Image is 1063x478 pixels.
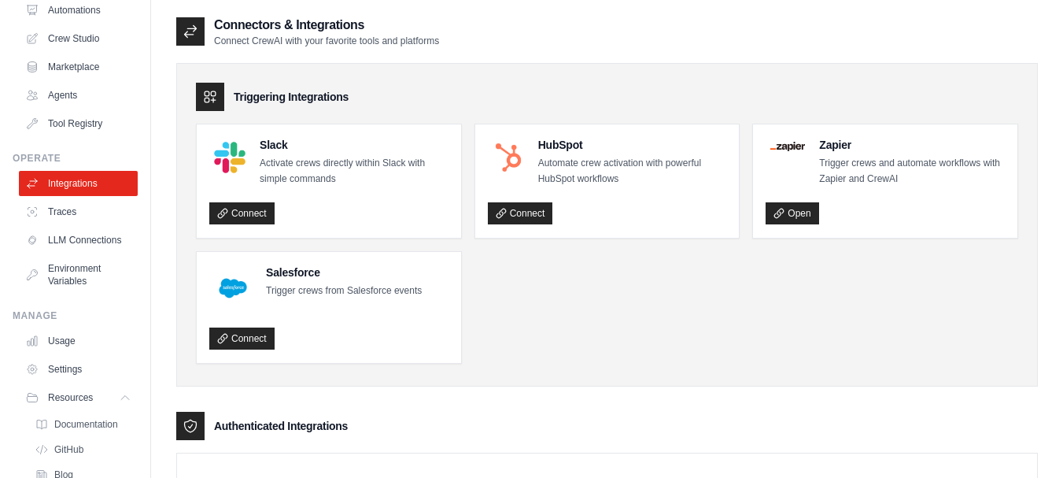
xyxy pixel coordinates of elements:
a: Open [766,202,818,224]
span: Resources [48,391,93,404]
a: Connect [209,328,275,350]
span: Documentation [54,418,118,431]
a: Traces [19,199,138,224]
a: Connect [209,202,275,224]
a: GitHub [28,439,138,461]
button: Resources [19,385,138,410]
a: Agents [19,83,138,108]
a: Environment Variables [19,256,138,294]
a: Documentation [28,413,138,435]
a: Tool Registry [19,111,138,136]
h4: HubSpot [538,137,727,153]
h3: Authenticated Integrations [214,418,348,434]
a: Usage [19,328,138,354]
h3: Triggering Integrations [234,89,349,105]
p: Trigger crews from Salesforce events [266,283,422,299]
div: Manage [13,309,138,322]
p: Automate crew activation with powerful HubSpot workflows [538,156,727,187]
a: Crew Studio [19,26,138,51]
p: Activate crews directly within Slack with simple commands [260,156,448,187]
img: Slack Logo [214,142,245,173]
img: HubSpot Logo [493,142,524,173]
a: Marketplace [19,54,138,80]
a: Settings [19,357,138,382]
img: Salesforce Logo [214,269,252,307]
p: Connect CrewAI with your favorite tools and platforms [214,35,439,47]
img: Zapier Logo [770,142,805,151]
h4: Salesforce [266,265,422,280]
h4: Slack [260,137,448,153]
div: Operate [13,152,138,165]
h2: Connectors & Integrations [214,16,439,35]
p: Trigger crews and automate workflows with Zapier and CrewAI [819,156,1005,187]
span: GitHub [54,443,83,456]
a: LLM Connections [19,228,138,253]
h4: Zapier [819,137,1005,153]
a: Integrations [19,171,138,196]
a: Connect [488,202,553,224]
